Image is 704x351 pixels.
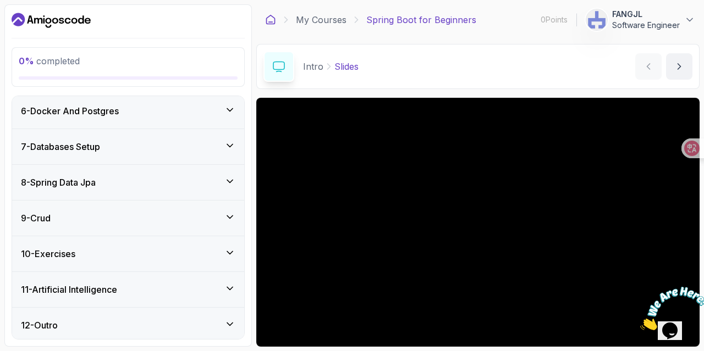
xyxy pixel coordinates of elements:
[296,13,346,26] a: My Courses
[19,55,80,66] span: completed
[12,272,244,307] button: 11-Artificial Intelligence
[636,282,704,335] iframe: chat widget
[21,283,117,296] h3: 11 - Artificial Intelligence
[635,53,662,80] button: previous content
[12,236,244,271] button: 10-Exercises
[4,4,73,48] img: Chat attention grabber
[265,14,276,25] a: Dashboard
[612,20,680,31] p: Software Engineer
[12,165,244,200] button: 8-Spring Data Jpa
[541,14,568,25] p: 0 Points
[21,104,119,118] h3: 6 - Docker And Postgres
[12,93,244,129] button: 6-Docker And Postgres
[21,140,100,153] h3: 7 - Databases Setup
[19,55,34,66] span: 0 %
[21,319,58,332] h3: 12 - Outro
[21,176,96,189] h3: 8 - Spring Data Jpa
[12,308,244,343] button: 12-Outro
[12,129,244,164] button: 7-Databases Setup
[586,9,695,31] button: user profile imageFANGJLSoftware Engineer
[334,60,359,73] p: Slides
[21,211,51,225] h3: 9 - Crud
[666,53,692,80] button: next content
[303,60,323,73] p: Intro
[366,13,476,26] p: Spring Boot for Beginners
[586,9,607,30] img: user profile image
[12,200,244,236] button: 9-Crud
[21,247,75,260] h3: 10 - Exercises
[12,12,91,29] a: Dashboard
[612,9,680,20] p: FANGJL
